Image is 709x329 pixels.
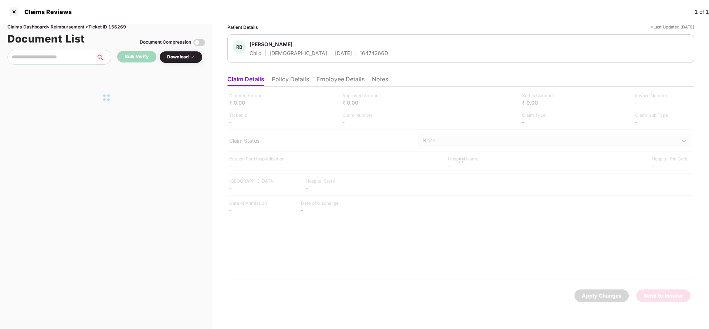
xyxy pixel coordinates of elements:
div: [DEMOGRAPHIC_DATA] [269,50,327,57]
img: svg+xml;base64,PHN2ZyBpZD0iVG9nZ2xlLTMyeDMyIiB4bWxucz0iaHR0cDovL3d3dy53My5vcmcvMjAwMC9zdmciIHdpZH... [193,37,205,48]
div: 1 of 1 [695,8,709,16]
div: 16474266D [360,50,388,57]
div: [DATE] [335,50,352,57]
div: Download [167,54,195,61]
li: Policy Details [272,75,309,86]
div: Claims Reviews [20,8,72,16]
li: Claim Details [227,75,264,86]
div: Child [250,50,262,57]
div: Patient Details [227,24,258,31]
div: Document Compression [140,39,191,46]
span: search [96,54,111,60]
div: Bulk Verify [125,53,149,60]
img: svg+xml;base64,PHN2ZyBpZD0iRHJvcGRvd24tMzJ4MzIiIHhtbG5zPSJodHRwOi8vd3d3LnczLm9yZy8yMDAwL3N2ZyIgd2... [189,54,195,60]
div: [PERSON_NAME] [250,41,292,48]
div: Claims Dashboard > Reimbursement > Ticket ID 156269 [7,24,205,31]
li: Notes [372,75,388,86]
li: Employee Details [316,75,364,86]
h1: Document List [7,31,85,47]
div: *Last Updated [DATE] [651,24,694,31]
button: search [96,50,111,65]
div: RB [233,41,246,54]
